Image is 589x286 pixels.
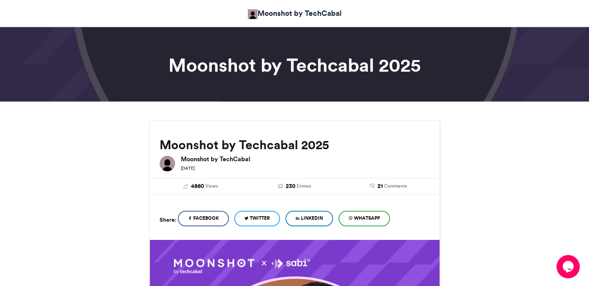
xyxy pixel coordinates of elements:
span: Twitter [250,215,270,222]
small: [DATE] [181,165,195,171]
a: Twitter [234,211,280,226]
a: WhatsApp [338,211,390,226]
h1: Moonshot by Techcabal 2025 [80,56,510,74]
span: Comments [384,183,407,190]
a: 21 Comments [347,182,430,191]
span: LinkedIn [301,215,323,222]
h6: Moonshot by TechCabal [181,156,430,162]
a: LinkedIn [285,211,333,226]
span: WhatsApp [354,215,380,222]
span: Facebook [193,215,219,222]
h5: Share: [160,215,176,225]
span: 21 [378,182,383,191]
a: Moonshot by TechCabal [248,8,342,19]
span: Views [205,183,218,190]
img: Moonshot by TechCabal [248,9,258,19]
h2: Moonshot by Techcabal 2025 [160,138,430,152]
iframe: chat widget [556,255,581,278]
span: 4860 [191,182,204,191]
a: 230 Entries [253,182,336,191]
span: 230 [286,182,295,191]
a: 4860 Views [160,182,242,191]
span: Entries [297,183,311,190]
a: Facebook [178,211,229,226]
img: Moonshot by TechCabal [160,156,175,171]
